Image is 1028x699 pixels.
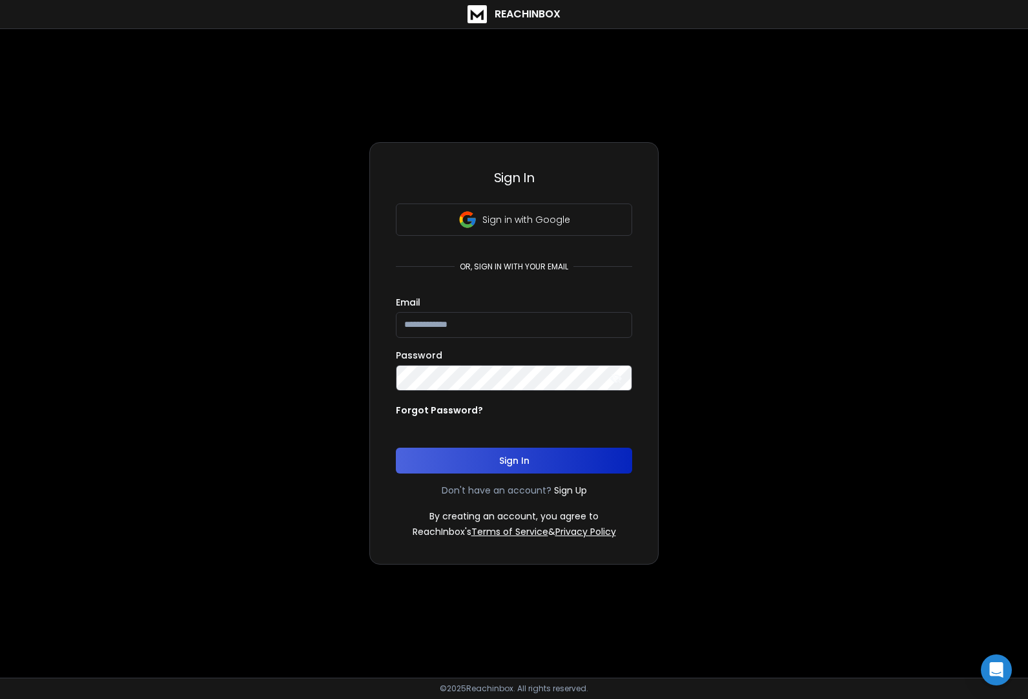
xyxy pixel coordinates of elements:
[455,262,573,272] p: or, sign in with your email
[396,404,483,417] p: Forgot Password?
[396,203,632,236] button: Sign in with Google
[396,448,632,474] button: Sign In
[981,654,1012,685] div: Open Intercom Messenger
[440,683,588,694] p: © 2025 Reachinbox. All rights reserved.
[468,5,560,23] a: ReachInbox
[396,351,442,360] label: Password
[468,5,487,23] img: logo
[429,510,599,523] p: By creating an account, you agree to
[396,298,420,307] label: Email
[471,525,548,538] a: Terms of Service
[495,6,560,22] h1: ReachInbox
[413,525,616,538] p: ReachInbox's &
[555,525,616,538] a: Privacy Policy
[396,169,632,187] h3: Sign In
[442,484,551,497] p: Don't have an account?
[482,213,570,226] p: Sign in with Google
[554,484,587,497] a: Sign Up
